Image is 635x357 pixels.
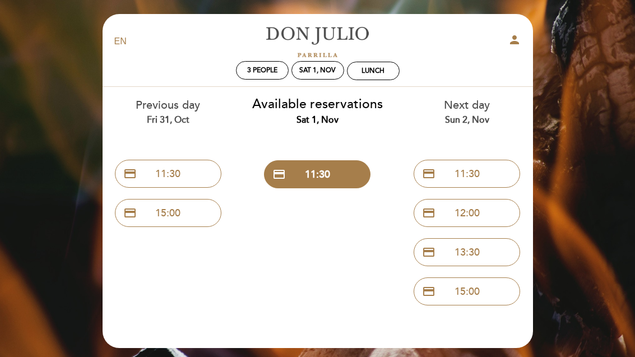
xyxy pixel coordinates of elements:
[251,114,384,127] div: Sat 1, Nov
[422,206,435,220] span: credit_card
[414,238,520,266] button: credit_card 13:30
[361,67,384,75] div: Lunch
[422,285,435,298] span: credit_card
[115,160,221,188] button: credit_card 11:30
[102,98,235,126] div: Previous day
[123,206,137,220] span: credit_card
[102,114,235,127] div: Fri 31, Oct
[251,95,384,127] div: Available reservations
[299,66,336,75] div: Sat 1, Nov
[401,114,534,127] div: Sun 2, Nov
[422,167,435,180] span: credit_card
[272,168,286,181] span: credit_card
[414,277,520,305] button: credit_card 15:00
[264,160,370,188] button: credit_card 11:30
[123,167,137,180] span: credit_card
[414,199,520,227] button: credit_card 12:00
[115,199,221,227] button: credit_card 15:00
[247,66,277,75] span: 3 people
[401,98,534,126] div: Next day
[414,160,520,188] button: credit_card 11:30
[422,245,435,259] span: credit_card
[508,33,521,47] i: person
[248,26,388,57] a: [PERSON_NAME]
[508,33,521,50] button: person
